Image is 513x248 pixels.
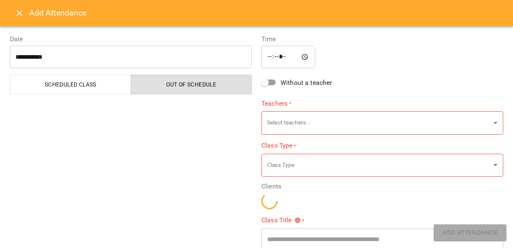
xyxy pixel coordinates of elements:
span: Without a teacher [281,78,332,88]
p: Class Type [267,161,490,169]
p: Select teachers... [267,119,490,127]
div: Select teachers... [261,111,503,135]
span: Scheduled class [15,80,126,89]
button: Out of Schedule [131,75,252,94]
h6: Add Attendance [29,7,503,19]
label: Date [10,36,252,42]
svg: Please specify class title or select clients [294,217,301,224]
label: Time [261,36,503,42]
label: Clients [261,183,503,190]
div: Class Type [261,153,503,177]
label: Teachers [261,99,503,108]
label: Class Type [261,141,503,151]
span: Class Title [261,217,301,224]
span: Out of Schedule [136,80,247,89]
button: Scheduled class [10,75,131,94]
button: Close [10,3,29,23]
